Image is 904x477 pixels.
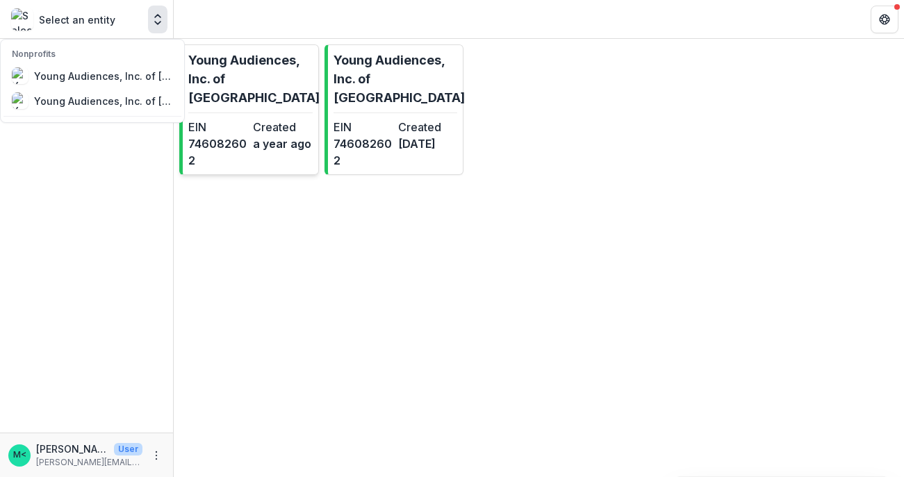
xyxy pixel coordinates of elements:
[188,119,247,135] dt: EIN
[253,135,312,152] dd: a year ago
[36,456,142,469] p: [PERSON_NAME][EMAIL_ADDRESS][DOMAIN_NAME]
[148,6,167,33] button: Open entity switcher
[114,443,142,455] p: User
[334,135,393,169] dd: 746082602
[188,51,320,107] p: Young Audiences, Inc. of [GEOGRAPHIC_DATA]
[398,135,457,152] dd: [DATE]
[253,119,312,135] dt: Created
[334,51,465,107] p: Young Audiences, Inc. of [GEOGRAPHIC_DATA]
[334,119,393,135] dt: EIN
[398,119,457,135] dt: Created
[148,447,165,464] button: More
[13,451,26,460] div: Mary Curry Metenbrink <mary@yahouston.org>
[11,8,33,31] img: Select an entity
[324,44,464,175] a: Young Audiences, Inc. of [GEOGRAPHIC_DATA]EIN746082602Created[DATE]
[39,12,115,27] p: Select an entity
[188,135,247,169] dd: 746082602
[179,44,319,175] a: Young Audiences, Inc. of [GEOGRAPHIC_DATA]EIN746082602Createda year ago
[871,6,898,33] button: Get Help
[36,442,108,456] p: [PERSON_NAME] Metenbrink <[PERSON_NAME][EMAIL_ADDRESS][DOMAIN_NAME]>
